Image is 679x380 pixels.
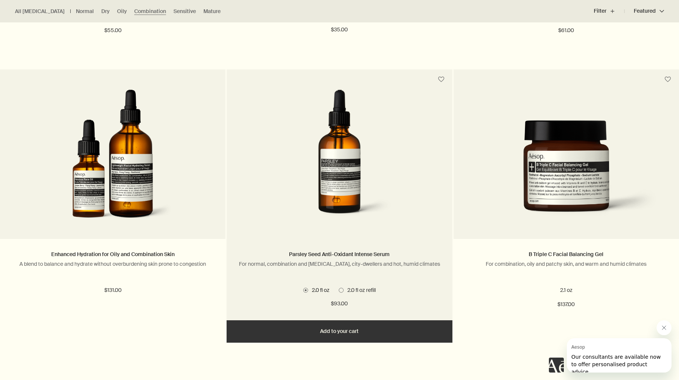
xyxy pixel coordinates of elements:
span: 2.0 fl oz [308,287,329,293]
span: $137.00 [557,300,575,309]
button: Save to cabinet [661,73,675,86]
a: Mature [203,8,221,15]
a: Combination [134,8,166,15]
img: Lightweight Facial Hydrating Serum and Fabulous Face Oil [53,90,173,228]
button: Filter [594,2,624,20]
a: Normal [76,8,94,15]
iframe: Close message from Aesop [657,320,672,335]
a: Sensitive [173,8,196,15]
a: B Triple C Facial Balancing Gel in amber glass jar [454,90,679,239]
a: Parsley Seed Anti-Oxidant Intense Serum [289,251,390,258]
div: Aesop says "Our consultants are available now to offer personalised product advice.". Open messag... [549,320,672,373]
button: Add to your cart - $93.00 [227,320,452,343]
a: Oily [117,8,127,15]
p: For combination, oily and patchy skin, and warm and humid climates [465,261,668,267]
p: For normal, combination and [MEDICAL_DATA], city-dwellers and hot, humid climates [238,261,441,267]
button: Save to cabinet [434,347,448,361]
a: All [MEDICAL_DATA] [15,8,65,15]
button: Featured [624,2,664,20]
span: $55.00 [104,26,122,35]
img: B Triple C Facial Balancing Gel in amber glass jar [465,120,668,228]
span: $35.00 [331,25,348,34]
img: Parsley Seed Anti Oxidant Intense Serum 60mL in amber bottle [268,90,410,228]
span: Our consultants are available now to offer personalised product advice. [4,16,94,37]
a: Parsley Seed Anti Oxidant Intense Serum 60mL in amber bottle [227,90,452,239]
span: $93.00 [331,299,348,308]
iframe: no content [549,358,564,373]
button: Save to cabinet [434,73,448,86]
a: Enhanced Hydration for Oily and Combination Skin [51,251,175,258]
button: Save to cabinet [208,347,221,361]
span: 2.0 fl oz refill [344,287,376,293]
span: $131.00 [104,286,122,295]
a: B Triple C Facial Balancing Gel [529,251,603,258]
iframe: Message from Aesop [567,338,672,373]
a: Dry [101,8,110,15]
span: $61.00 [558,26,574,35]
p: A blend to balance and hydrate without overburdening skin prone to congestion [11,261,214,267]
